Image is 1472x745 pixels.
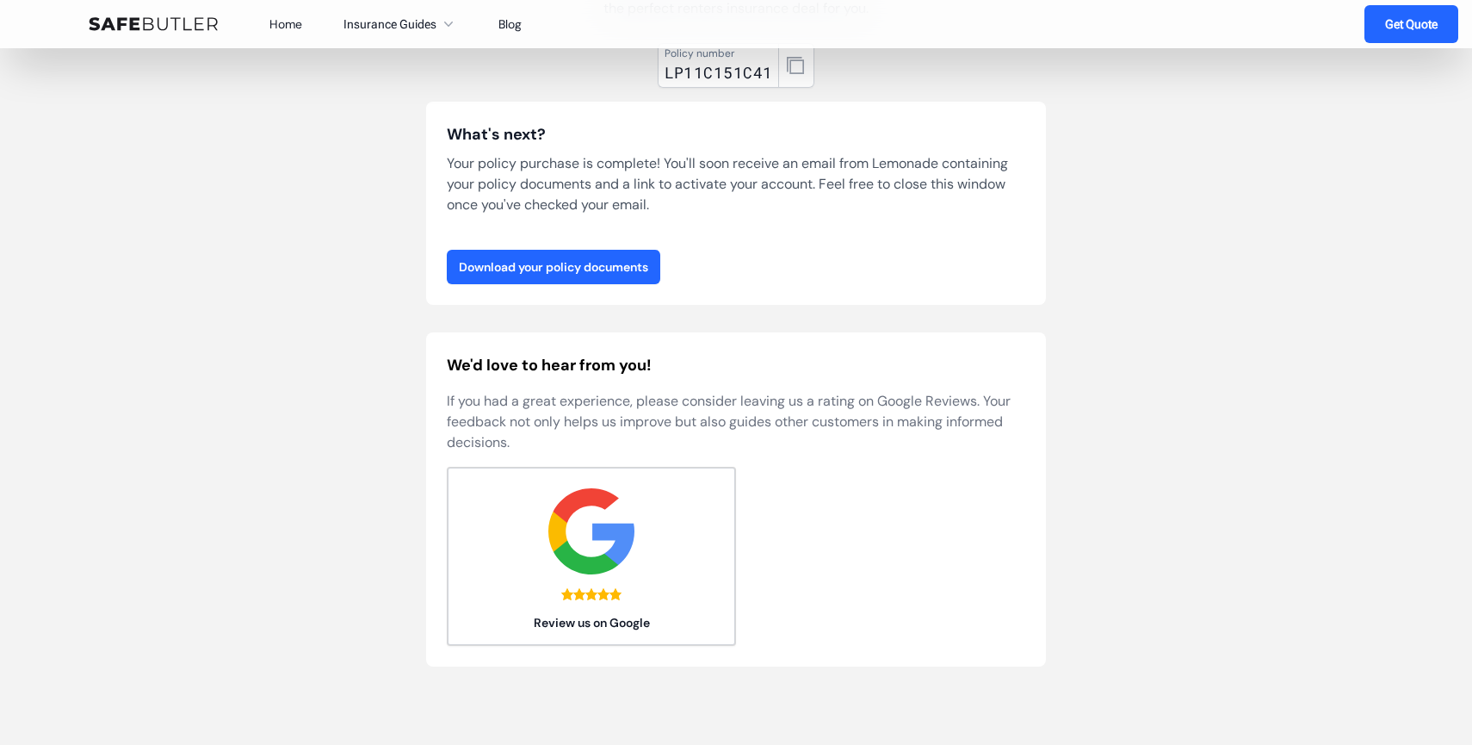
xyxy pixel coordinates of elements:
[561,588,622,600] div: 5.0
[89,17,218,31] img: SafeButler Text Logo
[665,47,773,60] div: Policy number
[447,353,1025,377] h2: We'd love to hear from you!
[447,153,1025,215] p: Your policy purchase is complete! You'll soon receive an email from Lemonade containing your poli...
[447,122,1025,146] h3: What's next?
[548,488,634,574] img: google.svg
[343,14,457,34] button: Insurance Guides
[665,60,773,84] div: LP11C151C41
[447,250,660,284] a: Download your policy documents
[448,614,735,631] span: Review us on Google
[498,16,522,32] a: Blog
[269,16,302,32] a: Home
[1364,5,1458,43] a: Get Quote
[447,391,1025,453] p: If you had a great experience, please consider leaving us a rating on Google Reviews. Your feedba...
[447,467,736,646] a: Review us on Google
